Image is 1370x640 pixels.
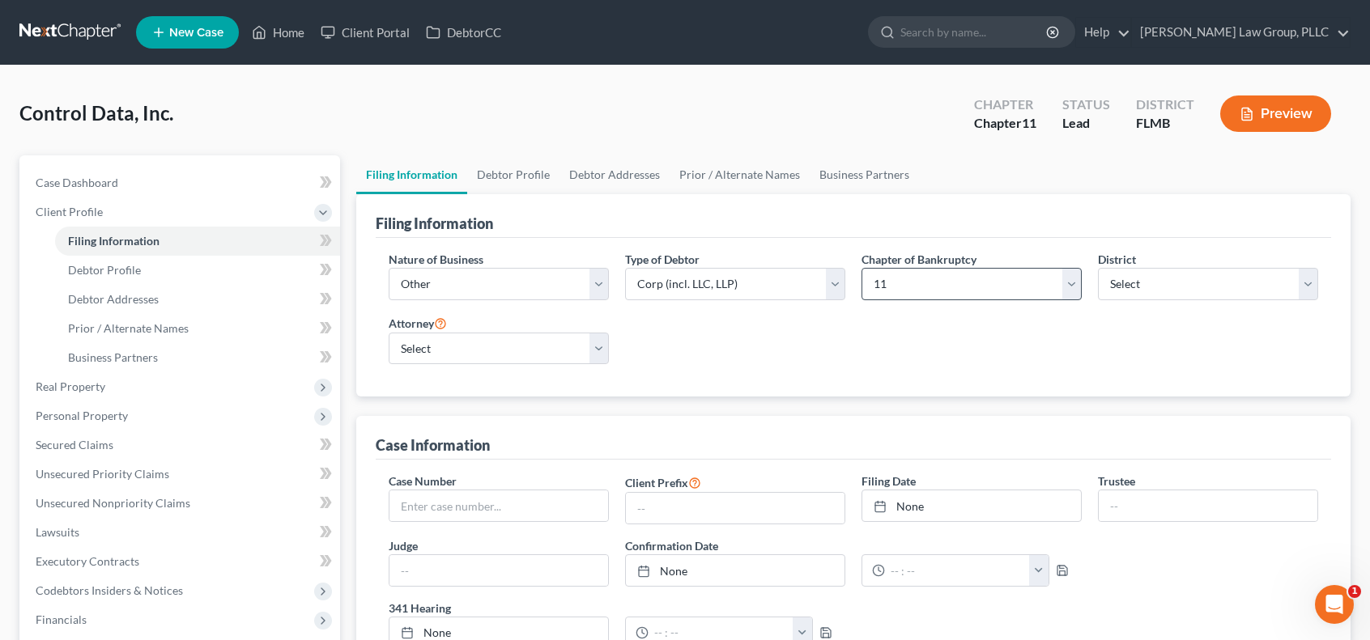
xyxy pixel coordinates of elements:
[55,256,340,285] a: Debtor Profile
[389,537,418,554] label: Judge
[68,292,159,306] span: Debtor Addresses
[356,155,467,194] a: Filing Information
[36,496,190,510] span: Unsecured Nonpriority Claims
[381,600,853,617] label: 341 Hearing
[244,18,313,47] a: Home
[36,583,183,597] span: Codebtors Insiders & Notices
[389,555,608,586] input: --
[36,205,103,218] span: Client Profile
[68,263,141,277] span: Debtor Profile
[55,343,340,372] a: Business Partners
[1136,114,1194,133] div: FLMB
[36,176,118,189] span: Case Dashboard
[313,18,418,47] a: Client Portal
[862,473,916,490] label: Filing Date
[36,467,169,481] span: Unsecured Priority Claims
[1132,18,1350,47] a: [PERSON_NAME] Law Group, PLLC
[376,435,490,455] div: Case Information
[23,489,340,518] a: Unsecured Nonpriority Claims
[55,314,340,343] a: Prior / Alternate Names
[68,234,160,248] span: Filing Information
[625,251,700,268] label: Type of Debtor
[169,27,223,39] span: New Case
[55,227,340,256] a: Filing Information
[23,547,340,576] a: Executory Contracts
[389,251,483,268] label: Nature of Business
[1220,95,1331,132] button: Preview
[559,155,670,194] a: Debtor Addresses
[389,313,447,333] label: Attorney
[68,321,189,335] span: Prior / Alternate Names
[974,114,1036,133] div: Chapter
[1098,251,1136,268] label: District
[625,473,701,492] label: Client Prefix
[617,537,1090,554] label: Confirmation Date
[1098,473,1135,490] label: Trustee
[1099,490,1317,521] input: --
[36,409,128,422] span: Personal Property
[626,555,845,586] a: None
[626,493,845,523] input: --
[418,18,509,47] a: DebtorCC
[19,101,173,125] span: Control Data, Inc.
[862,490,1081,521] a: None
[36,612,87,626] span: Financials
[1315,585,1354,624] iframe: Intercom live chat
[389,490,608,521] input: Enter case number...
[23,460,340,489] a: Unsecured Priority Claims
[1076,18,1130,47] a: Help
[36,525,79,539] span: Lawsuits
[900,17,1049,47] input: Search by name...
[810,155,919,194] a: Business Partners
[23,518,340,547] a: Lawsuits
[36,554,139,568] span: Executory Contracts
[1022,115,1036,130] span: 11
[376,214,493,233] div: Filing Information
[1062,95,1110,114] div: Status
[68,350,158,364] span: Business Partners
[885,555,1030,586] input: -- : --
[1062,114,1110,133] div: Lead
[670,155,810,194] a: Prior / Alternate Names
[23,168,340,197] a: Case Dashboard
[389,473,457,490] label: Case Number
[862,251,976,268] label: Chapter of Bankruptcy
[467,155,559,194] a: Debtor Profile
[36,438,113,451] span: Secured Claims
[1348,585,1361,598] span: 1
[1136,95,1194,114] div: District
[55,285,340,314] a: Debtor Addresses
[23,430,340,460] a: Secured Claims
[36,379,105,393] span: Real Property
[974,95,1036,114] div: Chapter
